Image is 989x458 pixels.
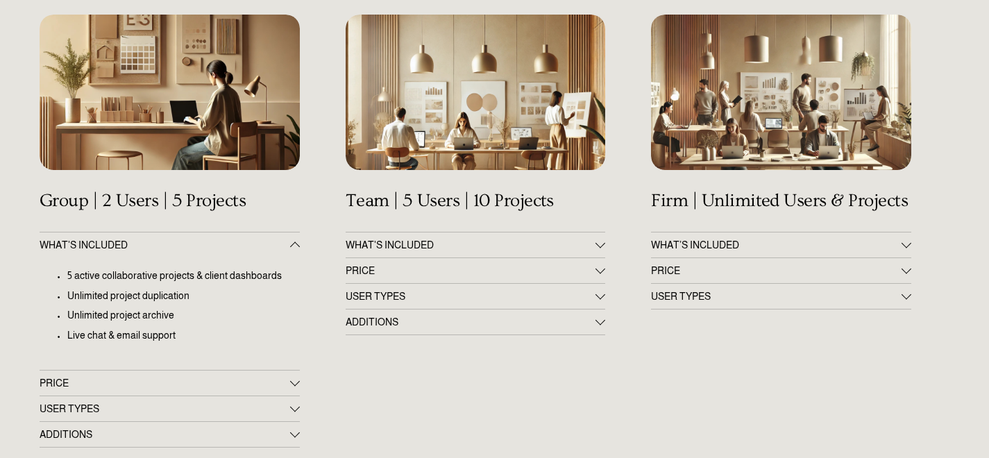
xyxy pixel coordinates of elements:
span: WHAT'S INCLUDED [346,239,596,251]
span: PRICE [651,265,902,276]
p: 5 active collaborative projects & client dashboards [67,269,300,283]
span: ADDITIONS [346,316,596,328]
button: WHAT'S INCLUDED [346,232,606,257]
button: PRICE [40,371,300,396]
span: USER TYPES [651,291,902,302]
span: USER TYPES [40,403,290,414]
p: Live chat & email support [67,328,300,343]
button: WHAT’S INCLUDED [651,232,911,257]
span: PRICE [346,265,596,276]
h4: Team | 5 Users | 10 Projects [346,190,606,212]
button: USER TYPES [651,284,911,309]
span: USER TYPES [346,291,596,302]
span: PRICE [40,378,290,389]
button: USER TYPES [346,284,606,309]
button: WHAT'S INCLUDED [40,232,300,257]
span: WHAT'S INCLUDED [40,239,290,251]
span: WHAT’S INCLUDED [651,239,902,251]
button: PRICE [651,258,911,283]
button: ADDITIONS [40,422,300,447]
button: ADDITIONS [346,309,606,334]
h4: Firm | Unlimited Users & Projects [651,190,911,212]
p: Unlimited project duplication [67,289,300,303]
h4: Group | 2 Users | 5 Projects [40,190,300,212]
div: WHAT'S INCLUDED [40,257,300,369]
p: Unlimited project archive [67,308,300,323]
button: USER TYPES [40,396,300,421]
button: PRICE [346,258,606,283]
span: ADDITIONS [40,429,290,440]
